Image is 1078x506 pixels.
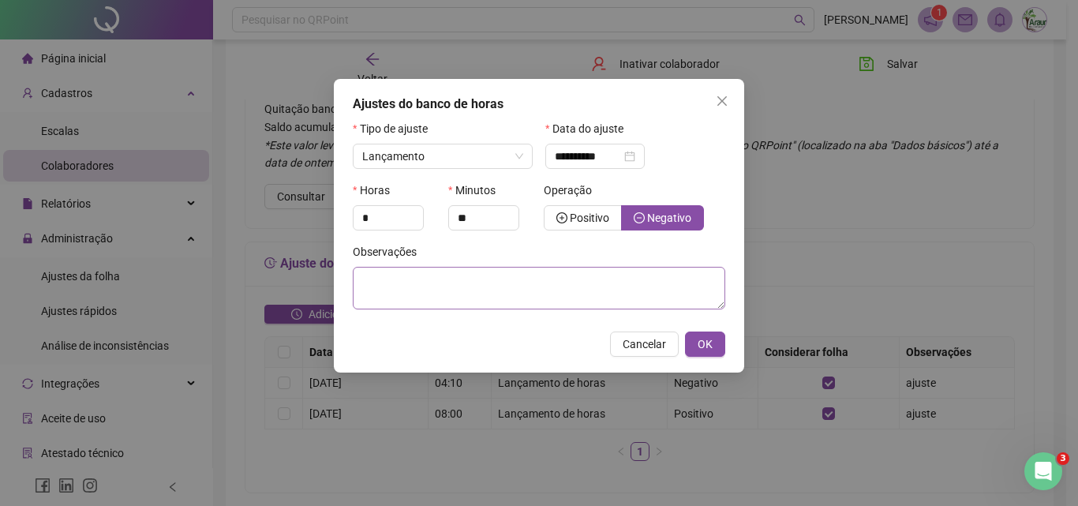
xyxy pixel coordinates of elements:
label: Observações [353,243,427,260]
span: minus-circle [634,212,645,223]
label: Operação [544,182,602,199]
label: Horas [353,182,400,199]
span: OK [698,335,713,353]
div: Ajustes do banco de horas [353,95,725,114]
label: Tipo de ajuste [353,120,438,137]
button: Cancelar [610,332,679,357]
label: Minutos [448,182,506,199]
span: Positivo [570,212,609,224]
button: Close [709,88,735,114]
span: plus-circle [556,212,567,223]
label: Data do ajuste [545,120,634,137]
button: OK [685,332,725,357]
span: Lançamento [362,150,425,163]
span: 3 [1057,452,1069,465]
span: close [716,95,728,107]
span: Negativo [647,212,691,224]
span: Cancelar [623,335,666,353]
iframe: Intercom live chat [1024,452,1062,490]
